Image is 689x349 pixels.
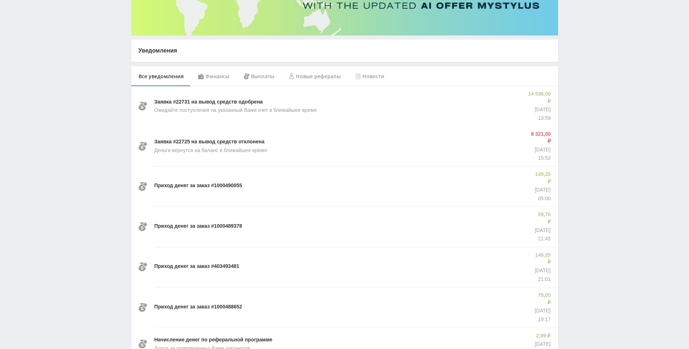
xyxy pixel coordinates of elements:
[154,303,242,311] p: Приход денег за заказ #1000488652
[535,211,550,225] p: 59,70 ₽
[535,332,550,340] p: 2,99 ₽
[533,186,551,194] p: [DATE]
[154,138,265,146] p: Заявка #22725 на вывод средств отклонена
[139,47,551,55] p: Уведомления
[529,155,550,162] p: 15:52
[535,292,550,306] p: 75,00 ₽
[154,223,242,230] p: Приход денег за заказ #1000489378
[533,276,551,283] p: 21:01
[529,131,550,145] p: 8 321,00 ₽
[237,66,281,87] div: Выплаты
[154,98,263,106] p: Заявка #22731 на вывод средств одобрена
[154,336,273,344] p: Начисление денег по реферальной программе
[529,146,550,154] p: [DATE]
[535,316,550,323] p: 19:17
[535,307,550,315] p: [DATE]
[533,267,551,274] p: [DATE]
[154,107,317,114] p: Ожидайте поступления на указанный Вами счет в ближайшее время
[533,171,551,185] p: 149,25 ₽
[527,115,550,122] p: 13:59
[533,252,551,266] p: 149,25 ₽
[535,235,550,243] p: 21:45
[154,182,242,189] p: Приход денег за заказ #1000490055
[527,91,550,105] p: 14 536,00 ₽
[533,195,551,202] p: 05:00
[131,66,191,87] div: Все уведомления
[191,66,237,87] div: Финансы
[154,147,267,154] p: Деньги вернутся на баланс в ближайшее время
[281,66,348,87] div: Новые рефералы
[348,66,392,87] div: Новости
[535,227,550,234] p: [DATE]
[527,106,550,113] p: [DATE]
[154,263,239,270] p: Приход денег за заказ #403493481
[535,341,550,348] p: [DATE]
